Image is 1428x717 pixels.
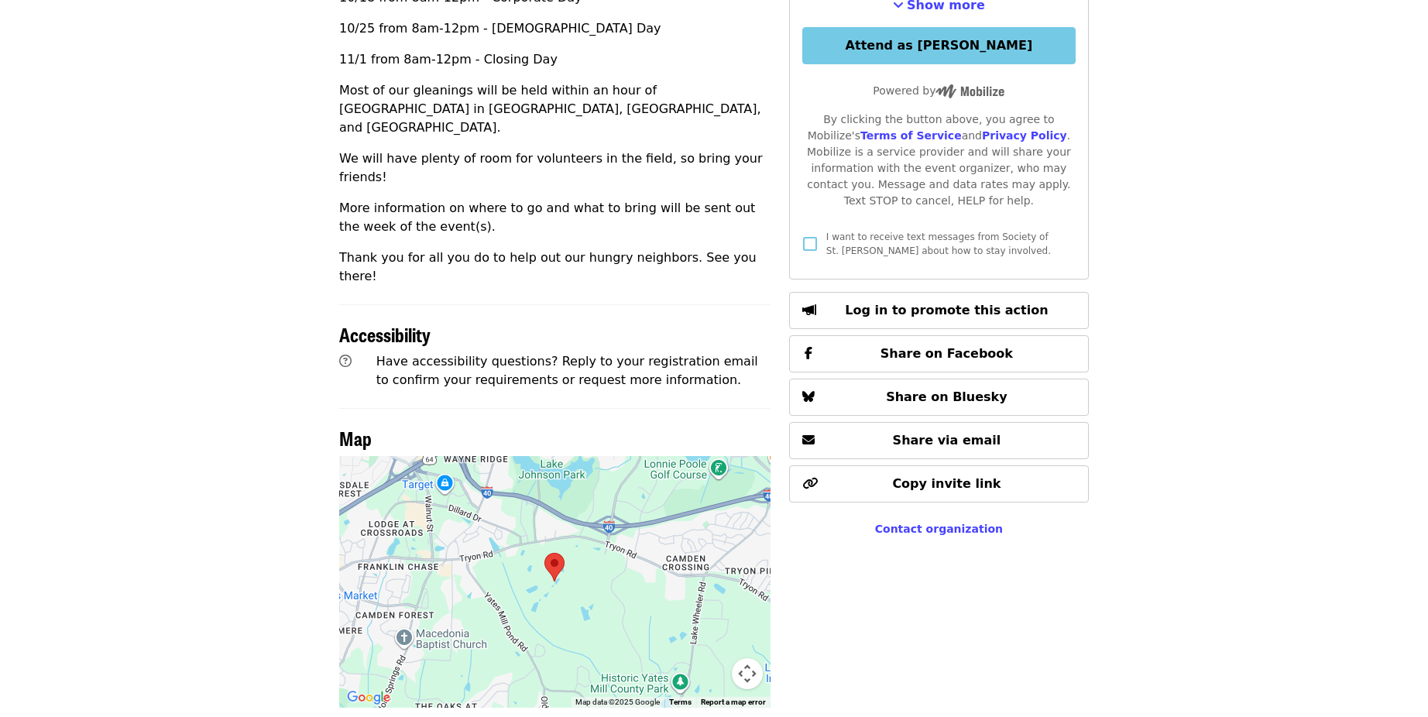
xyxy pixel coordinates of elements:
p: Most of our gleanings will be held within an hour of [GEOGRAPHIC_DATA] in [GEOGRAPHIC_DATA], [GEO... [339,81,771,137]
span: Share on Facebook [880,346,1013,361]
a: Open this area in Google Maps (opens a new window) [343,688,394,708]
p: 10/25 from 8am-12pm - [DEMOGRAPHIC_DATA] Day [339,19,771,38]
button: Share via email [789,422,1089,459]
span: Accessibility [339,321,431,348]
a: Contact organization [875,523,1003,535]
button: Log in to promote this action [789,292,1089,329]
p: We will have plenty of room for volunteers in the field, so bring your friends! [339,149,771,187]
a: Terms [669,698,692,706]
span: Share on Bluesky [886,389,1007,404]
div: By clicking the button above, you agree to Mobilize's and . Mobilize is a service provider and wi... [802,111,1076,209]
span: Map [339,424,372,451]
a: Terms of Service [860,129,962,142]
a: Report a map error [701,698,766,706]
span: Powered by [873,84,1004,97]
img: Powered by Mobilize [935,84,1004,98]
p: Thank you for all you do to help out our hungry neighbors. See you there! [339,249,771,286]
span: Have accessibility questions? Reply to your registration email to confirm your requirements or re... [376,354,758,387]
span: Share via email [893,433,1001,448]
button: Share on Facebook [789,335,1089,372]
button: Share on Bluesky [789,379,1089,416]
button: Copy invite link [789,465,1089,503]
span: Copy invite link [892,476,1001,491]
span: Map data ©2025 Google [575,698,660,706]
button: Attend as [PERSON_NAME] [802,27,1076,64]
span: Log in to promote this action [845,303,1048,317]
p: 11/1 from 8am-12pm - Closing Day [339,50,771,69]
button: Map camera controls [732,658,763,689]
i: question-circle icon [339,354,352,369]
img: Google [343,688,394,708]
a: Privacy Policy [982,129,1067,142]
span: I want to receive text messages from Society of St. [PERSON_NAME] about how to stay involved. [826,232,1051,256]
p: More information on where to go and what to bring will be sent out the week of the event(s). [339,199,771,236]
